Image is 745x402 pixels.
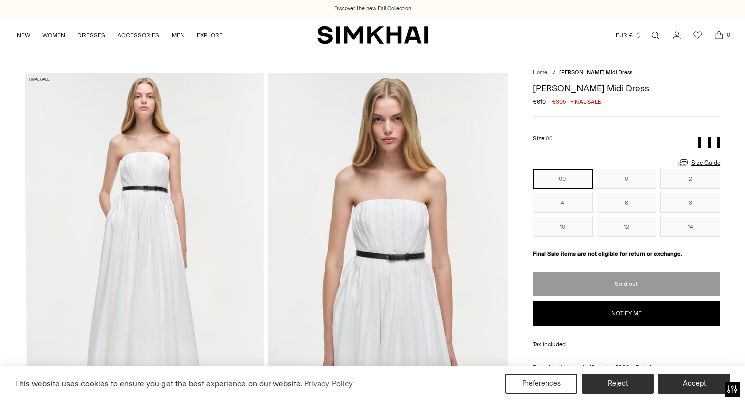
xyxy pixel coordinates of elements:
[77,24,105,46] a: DRESSES
[533,301,721,326] button: Notify me
[117,24,159,46] a: ACCESSORIES
[17,24,30,46] a: NEW
[636,363,654,372] a: Details
[597,169,656,189] button: 0
[597,193,656,213] button: 6
[197,24,223,46] a: EXPLORE
[677,156,720,169] a: Size Guide
[533,340,721,349] div: Tax included.
[533,250,682,257] strong: Final Sale items are not eligible for return or exchange.
[533,217,593,237] button: 10
[559,69,632,76] span: [PERSON_NAME] Midi Dress
[658,374,730,394] button: Accept
[660,169,720,189] button: 2
[317,25,428,45] a: SIMKHAI
[533,69,547,76] a: Home
[533,169,593,189] button: 00
[582,374,654,394] button: Reject
[533,97,546,106] s: €610
[533,193,593,213] button: 4
[533,84,721,93] h1: [PERSON_NAME] Midi Dress
[505,374,577,394] button: Preferences
[597,217,656,237] button: 12
[724,30,733,39] span: 0
[645,25,666,45] a: Open search modal
[552,97,566,106] span: €305
[172,24,185,46] a: MEN
[688,25,708,45] a: Wishlist
[546,135,553,142] span: 00
[533,69,721,77] nav: breadcrumbs
[15,379,303,388] span: This website uses cookies to ensure you get the best experience on our website.
[42,24,65,46] a: WOMEN
[709,25,729,45] a: Open cart modal
[660,193,720,213] button: 8
[334,5,411,13] a: Discover the new Fall Collection
[533,363,721,372] div: Free shipping on all US orders $200+
[303,376,354,391] a: Privacy Policy (opens in a new tab)
[533,134,553,143] label: Size:
[616,24,642,46] button: EUR €
[667,25,687,45] a: Go to the account page
[553,69,555,77] div: /
[660,217,720,237] button: 14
